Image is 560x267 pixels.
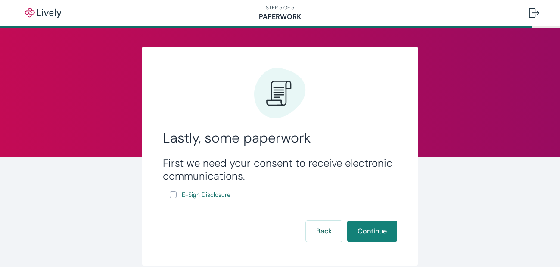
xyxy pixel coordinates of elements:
h3: First we need your consent to receive electronic communications. [163,157,397,183]
a: e-sign disclosure document [180,189,232,200]
button: Back [306,221,342,242]
button: Continue [347,221,397,242]
button: Log out [522,3,546,23]
img: Lively [19,8,67,18]
h2: Lastly, some paperwork [163,129,397,146]
span: E-Sign Disclosure [182,190,230,199]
